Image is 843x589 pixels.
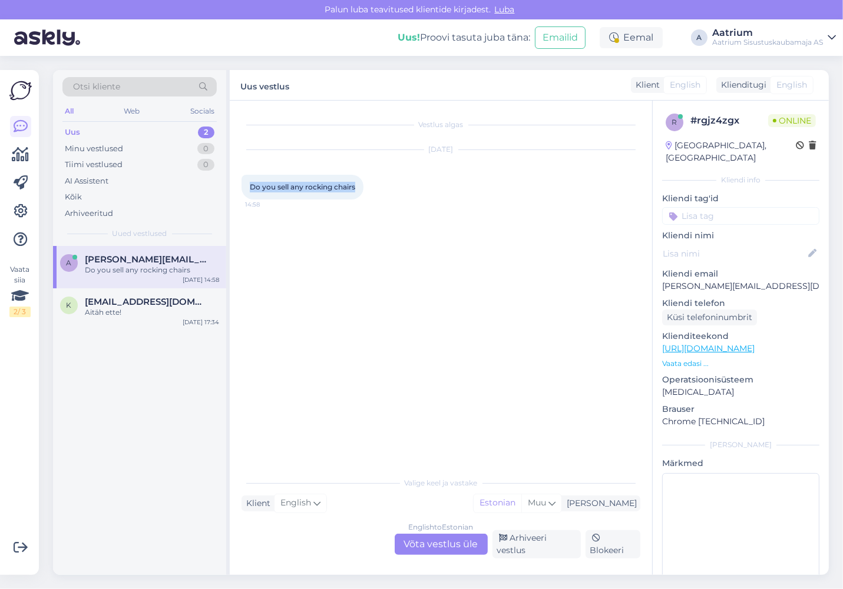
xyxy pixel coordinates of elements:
p: Vaata edasi ... [662,358,819,369]
div: Aatrium Sisustuskaubamaja AS [712,38,823,47]
div: [DATE] 17:34 [183,318,219,327]
p: Kliendi nimi [662,229,819,242]
input: Lisa nimi [663,247,806,260]
span: a [67,258,72,267]
span: English [776,79,807,91]
span: Uued vestlused [113,228,167,239]
div: [DATE] [242,144,640,155]
div: Eemal [600,27,663,48]
div: [PERSON_NAME] [562,497,637,510]
div: English to Estonian [409,522,474,533]
div: Valige keel ja vastake [242,478,640,488]
div: Klienditugi [716,79,766,91]
a: AatriumAatrium Sisustuskaubamaja AS [712,28,836,47]
span: amanda.raenne@gmail.com [85,254,207,265]
div: AI Assistent [65,175,108,187]
span: kaisatriin.karu@gmail.com [85,297,207,307]
img: Askly Logo [9,79,32,102]
div: Do you sell any rocking chairs [85,265,219,275]
div: 0 [197,143,214,155]
div: All [62,104,76,119]
p: Märkmed [662,457,819,470]
div: Minu vestlused [65,143,123,155]
p: Brauser [662,403,819,415]
p: Chrome [TECHNICAL_ID] [662,415,819,428]
div: A [691,29,708,46]
div: 0 [197,159,214,171]
span: Online [768,114,816,127]
div: Vaata siia [9,264,31,317]
div: Kõik [65,191,82,203]
div: Tiimi vestlused [65,159,123,171]
p: [PERSON_NAME][EMAIL_ADDRESS][DOMAIN_NAME] [662,280,819,292]
div: Arhiveeri vestlus [492,530,581,558]
div: Klient [242,497,270,510]
div: # rgjz4zgx [690,114,768,128]
span: 14:58 [245,200,289,209]
span: English [670,79,700,91]
p: [MEDICAL_DATA] [662,386,819,398]
div: Aatrium [712,28,823,38]
div: Aitäh ette! [85,307,219,318]
div: Socials [188,104,217,119]
div: [DATE] 14:58 [183,275,219,284]
div: Võta vestlus üle [395,534,488,555]
div: Küsi telefoninumbrit [662,310,757,325]
span: Luba [491,4,518,15]
div: 2 / 3 [9,307,31,317]
a: [URL][DOMAIN_NAME] [662,343,755,354]
div: Estonian [474,494,521,512]
span: Otsi kliente [73,81,120,93]
span: English [280,497,311,510]
span: Muu [528,497,546,508]
div: Uus [65,127,80,138]
p: Kliendi email [662,268,819,280]
p: Operatsioonisüsteem [662,374,819,386]
p: Klienditeekond [662,330,819,342]
span: Do you sell any rocking chairs [250,182,355,191]
label: Uus vestlus [240,77,289,93]
div: Kliendi info [662,175,819,185]
div: Klient [631,79,660,91]
b: Uus! [398,32,420,43]
p: Kliendi tag'id [662,192,819,205]
div: Web [122,104,143,119]
div: Arhiveeritud [65,208,113,219]
span: k [67,301,72,310]
div: 2 [198,127,214,138]
div: Vestlus algas [242,119,640,130]
div: [GEOGRAPHIC_DATA], [GEOGRAPHIC_DATA] [666,139,796,164]
div: Proovi tasuta juba täna: [398,31,530,45]
p: Kliendi telefon [662,297,819,310]
button: Emailid [535,26,586,49]
div: [PERSON_NAME] [662,440,819,450]
input: Lisa tag [662,207,819,225]
div: Blokeeri [586,530,641,558]
span: r [672,118,677,127]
